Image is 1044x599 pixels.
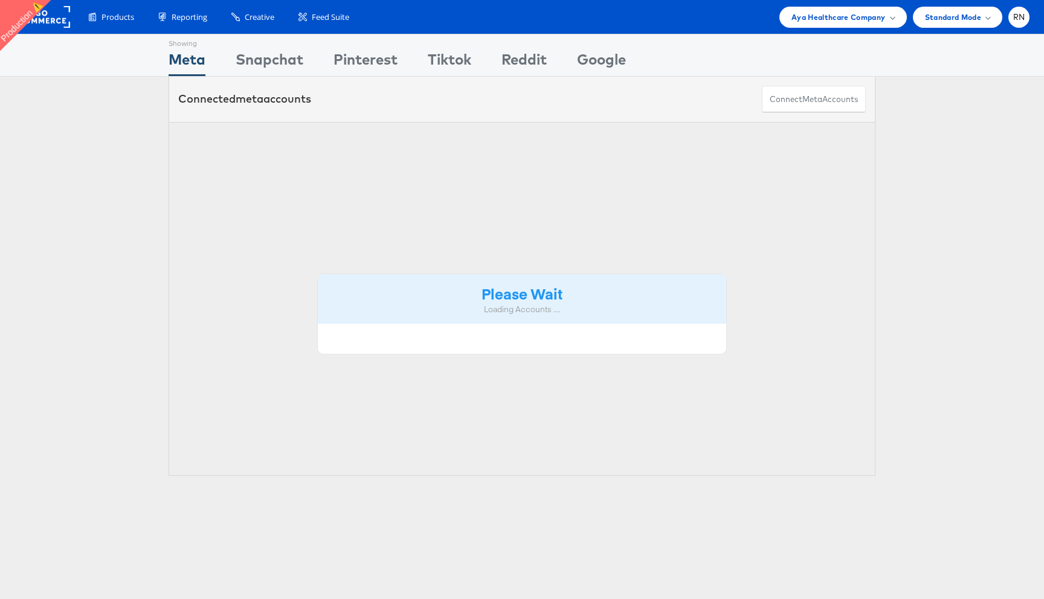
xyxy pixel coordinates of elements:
[236,92,263,106] span: meta
[802,94,822,105] span: meta
[101,11,134,23] span: Products
[169,34,205,49] div: Showing
[236,49,303,76] div: Snapchat
[762,86,866,113] button: ConnectmetaAccounts
[1013,13,1025,21] span: RN
[428,49,471,76] div: Tiktok
[169,49,205,76] div: Meta
[925,11,981,24] span: Standard Mode
[333,49,398,76] div: Pinterest
[791,11,886,24] span: Aya Healthcare Company
[501,49,547,76] div: Reddit
[178,91,311,107] div: Connected accounts
[312,11,349,23] span: Feed Suite
[245,11,274,23] span: Creative
[327,304,717,315] div: Loading Accounts ....
[482,283,562,303] strong: Please Wait
[577,49,626,76] div: Google
[172,11,207,23] span: Reporting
